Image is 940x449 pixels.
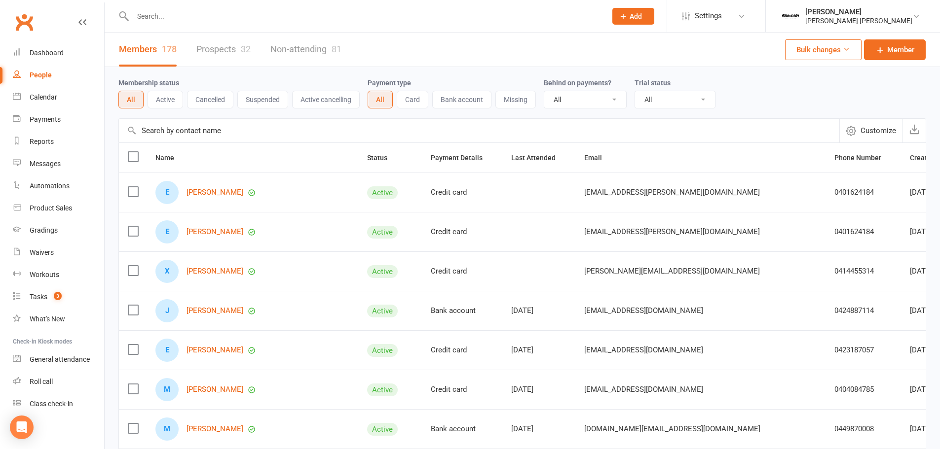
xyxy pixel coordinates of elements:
[119,33,177,67] a: Members178
[431,154,493,162] span: Payment Details
[584,380,703,399] span: [EMAIL_ADDRESS][DOMAIN_NAME]
[13,153,104,175] a: Messages
[30,204,72,212] div: Product Sales
[431,152,493,164] button: Payment Details
[241,44,251,54] div: 32
[119,119,839,142] input: Search by contact name
[155,220,179,243] div: Evelyn
[13,219,104,242] a: Gradings
[834,425,892,433] div: 0449870008
[30,226,58,234] div: Gradings
[495,91,536,108] button: Missing
[584,152,613,164] button: Email
[155,154,185,162] span: Name
[13,242,104,264] a: Waivers
[13,42,104,64] a: Dashboard
[432,91,491,108] button: Bank account
[162,44,177,54] div: 178
[30,271,59,278] div: Workouts
[30,248,54,256] div: Waivers
[834,307,892,315] div: 0424887114
[834,228,892,236] div: 0401624184
[367,226,398,239] div: Active
[30,115,61,123] div: Payments
[118,79,179,87] label: Membership status
[12,10,37,35] a: Clubworx
[30,378,53,385] div: Roll call
[834,152,892,164] button: Phone Number
[511,307,566,315] div: [DATE]
[367,344,398,357] div: Active
[13,393,104,415] a: Class kiosk mode
[13,108,104,131] a: Payments
[367,305,398,317] div: Active
[148,91,183,108] button: Active
[30,400,73,408] div: Class check-in
[155,181,179,204] div: Ethan
[695,5,722,27] span: Settings
[155,152,185,164] button: Name
[431,188,493,197] div: Credit card
[10,415,34,439] div: Open Intercom Messenger
[431,385,493,394] div: Credit card
[187,267,243,276] a: [PERSON_NAME]
[368,91,393,108] button: All
[187,91,233,108] button: Cancelled
[584,222,760,241] span: [EMAIL_ADDRESS][PERSON_NAME][DOMAIN_NAME]
[187,346,243,354] a: [PERSON_NAME]
[367,265,398,278] div: Active
[130,9,600,23] input: Search...
[30,293,47,301] div: Tasks
[511,425,566,433] div: [DATE]
[834,188,892,197] div: 0401624184
[367,423,398,436] div: Active
[431,425,493,433] div: Bank account
[155,260,179,283] div: Xavi
[367,152,398,164] button: Status
[155,299,179,322] div: Justin
[13,86,104,108] a: Calendar
[612,8,654,25] button: Add
[630,12,642,20] span: Add
[584,262,760,280] span: [PERSON_NAME][EMAIL_ADDRESS][DOMAIN_NAME]
[187,385,243,394] a: [PERSON_NAME]
[834,385,892,394] div: 0404084785
[511,154,566,162] span: Last Attended
[839,119,902,142] button: Customize
[187,228,243,236] a: [PERSON_NAME]
[887,44,914,56] span: Member
[13,197,104,219] a: Product Sales
[13,131,104,153] a: Reports
[332,44,341,54] div: 81
[187,425,243,433] a: [PERSON_NAME]
[13,175,104,197] a: Automations
[30,315,65,323] div: What's New
[155,378,179,401] div: Matilda
[511,385,566,394] div: [DATE]
[270,33,341,67] a: Non-attending81
[13,371,104,393] a: Roll call
[196,33,251,67] a: Prospects32
[187,307,243,315] a: [PERSON_NAME]
[155,417,179,441] div: Marcus
[781,6,800,26] img: thumb_image1722295729.png
[155,339,179,362] div: Ezel
[30,71,52,79] div: People
[292,91,360,108] button: Active cancelling
[13,308,104,330] a: What's New
[834,154,892,162] span: Phone Number
[544,79,611,87] label: Behind on payments?
[237,91,288,108] button: Suspended
[13,348,104,371] a: General attendance kiosk mode
[431,228,493,236] div: Credit card
[30,160,61,168] div: Messages
[30,355,90,363] div: General attendance
[431,307,493,315] div: Bank account
[431,346,493,354] div: Credit card
[864,39,926,60] a: Member
[584,419,760,438] span: [DOMAIN_NAME][EMAIL_ADDRESS][DOMAIN_NAME]
[30,93,57,101] div: Calendar
[785,39,862,60] button: Bulk changes
[511,152,566,164] button: Last Attended
[805,7,912,16] div: [PERSON_NAME]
